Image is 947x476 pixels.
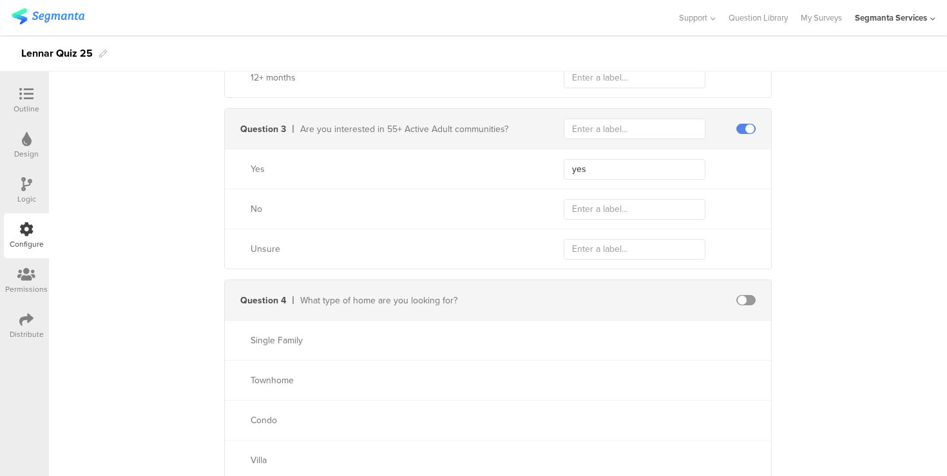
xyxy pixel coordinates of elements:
[240,294,286,307] div: Question 4
[251,242,533,256] div: Unsure
[240,122,286,136] div: Question 3
[5,283,48,295] div: Permissions
[300,122,533,136] div: Are you interested in 55+ Active Adult communities?
[564,119,705,139] input: Enter a label...
[21,43,93,64] div: Lennar Quiz 25
[251,202,533,216] div: No
[251,334,533,347] div: Single Family
[251,71,533,84] div: 12+ months
[12,8,84,24] img: segmanta logo
[564,239,705,260] input: Enter a label...
[251,414,533,427] div: Condo
[564,68,705,88] input: Enter a label...
[14,103,39,115] div: Outline
[251,374,533,387] div: Townhome
[10,328,44,340] div: Distribute
[300,294,533,307] div: What type of home are you looking for?
[17,193,36,205] div: Logic
[251,453,533,467] div: Villa
[855,12,927,24] div: Segmanta Services
[10,238,44,250] div: Configure
[564,159,705,180] input: Enter a label...
[564,199,705,220] input: Enter a label...
[251,162,533,176] div: Yes
[679,12,707,24] span: Support
[14,148,39,160] div: Design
